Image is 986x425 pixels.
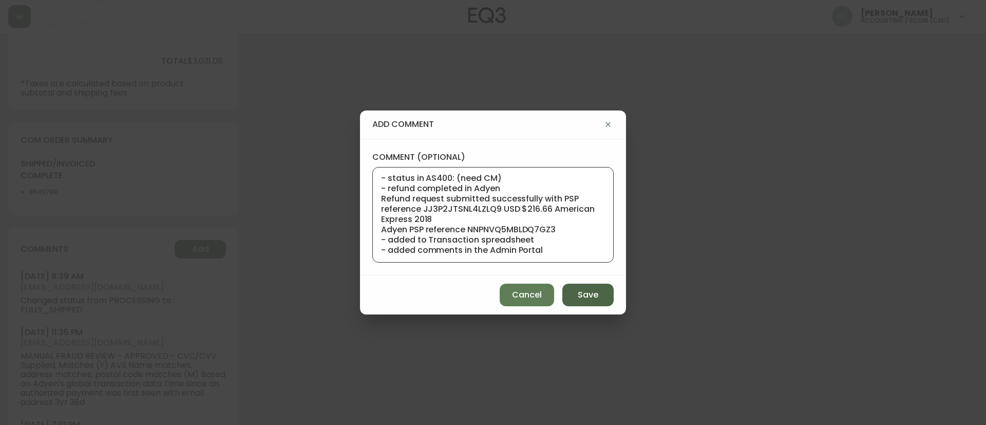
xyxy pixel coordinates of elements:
h4: add comment [372,119,602,130]
span: Save [578,289,598,301]
button: Save [562,284,614,306]
button: Cancel [500,284,554,306]
label: comment (optional) [372,152,614,163]
span: Cancel [512,289,542,301]
textarea: COMPENSATION FOR DELIVERY EXPERIENCE TICKET# 817575 ORD# 4134101 SUBTOTAL: $199.00 TOTAL: $216.66... [381,174,605,256]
